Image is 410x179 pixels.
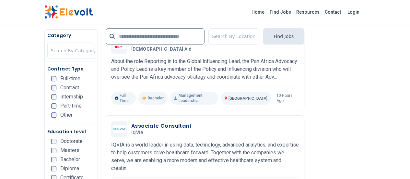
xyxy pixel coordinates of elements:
[60,166,79,171] span: Diploma
[111,37,299,105] a: Christian AidPan Africa Advocacy & Policy Lead[DEMOGRAPHIC_DATA] AidAbout the role Reporting in t...
[131,130,144,136] span: IQVIA
[170,92,218,105] p: Management Leadership
[51,139,56,144] input: Doctorate
[47,32,95,39] h5: Category
[60,112,73,118] span: Other
[378,148,410,179] iframe: Chat Widget
[263,28,304,45] button: Find Jobs
[276,93,299,103] p: 10 hours ago
[60,76,80,81] span: Full-time
[267,7,294,17] a: Find Jobs
[47,66,95,72] h5: Contract Type
[60,148,79,153] span: Masters
[111,92,136,105] p: Full Time
[60,103,82,109] span: Part-time
[131,46,192,52] span: [DEMOGRAPHIC_DATA] Aid
[60,94,83,99] span: Internship
[51,94,56,99] input: Internship
[148,96,164,101] span: Bachelor
[294,7,322,17] a: Resources
[60,139,83,144] span: Doctorate
[60,157,80,162] span: Bachelor
[131,122,192,130] h3: Associate Consultant
[344,6,363,19] a: Login
[113,125,126,133] img: IQVIA
[228,96,267,101] span: [GEOGRAPHIC_DATA]
[51,166,56,171] input: Diploma
[51,85,56,90] input: Contract
[249,7,267,17] a: Home
[322,7,344,17] a: Contact
[47,128,95,135] h5: Education Level
[111,141,299,172] p: IQVIA is a world leader in using data, technology, advanced analytics, and expertise to help cust...
[44,5,93,19] img: Elevolt
[51,157,56,162] input: Bachelor
[60,85,79,90] span: Contract
[51,112,56,118] input: Other
[51,148,56,153] input: Masters
[51,76,56,81] input: Full-time
[51,103,56,109] input: Part-time
[111,58,299,81] p: About the role Reporting in to the Global Influencing Lead, the Pan Africa Advocacy and Policy Le...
